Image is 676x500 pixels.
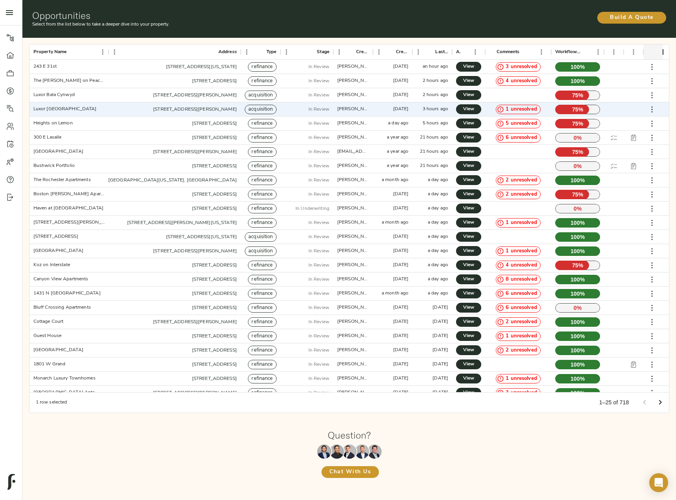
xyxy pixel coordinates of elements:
[337,262,369,269] div: zach@fulcrumlendingcorp.com
[456,303,481,313] a: View
[464,190,473,198] span: View
[502,304,540,312] span: 6 unresolved
[153,150,237,154] a: [STREET_ADDRESS][PERSON_NAME]
[308,219,329,226] p: In Review
[456,345,481,355] a: View
[337,63,369,70] div: zach@fulcrumlendingcorp.com
[428,248,448,254] div: a day ago
[424,46,435,57] button: Sort
[464,304,473,312] span: View
[355,444,369,459] img: Richard Le
[248,219,276,227] span: refinance
[496,105,541,114] div: 1 unresolved
[393,262,409,269] div: 8 days ago
[555,275,600,284] p: 100
[577,162,582,170] span: %
[555,289,600,298] p: 100
[420,148,449,155] div: 21 hours ago
[464,77,473,85] span: View
[342,444,356,459] img: Zach Frizzera
[423,120,448,127] div: 5 hours ago
[555,190,600,199] p: 75
[16,178,237,183] a: 3939 [PERSON_NAME] [PERSON_NAME] [GEOGRAPHIC_DATA][US_STATE], [GEOGRAPHIC_DATA]
[248,63,276,71] span: refinance
[393,248,409,254] div: 6 days ago
[33,248,83,254] div: Sunset Gardens
[248,276,276,283] span: refinance
[502,262,540,269] span: 4 unresolved
[605,13,658,23] span: Build A Quote
[308,134,329,141] p: In Review
[496,331,541,341] div: 1 unresolved
[520,46,531,57] button: Sort
[555,91,600,100] p: 75
[337,191,369,198] div: zach@fulcrumlendingcorp.com
[412,44,452,60] div: Last Updated
[555,133,600,143] p: 0
[502,106,540,113] span: 1 unresolved
[423,92,448,98] div: 2 hours ago
[456,76,481,86] a: View
[33,120,73,127] div: Heights on Lemon
[382,177,408,183] div: a month ago
[428,191,448,198] div: a day ago
[428,205,448,212] div: a day ago
[356,44,369,60] div: Created By
[428,233,448,240] div: a day ago
[456,147,481,157] a: View
[496,76,541,86] div: 4 unresolved
[496,317,541,327] div: 2 unresolved
[248,163,276,170] span: refinance
[577,134,582,142] span: %
[496,133,541,143] div: 6 unresolved
[255,46,266,57] button: Sort
[496,176,541,185] div: 2 unresolved
[597,12,666,24] button: Build A Quote
[555,119,600,128] p: 75
[308,92,329,99] p: In Review
[578,91,584,99] span: %
[456,388,481,398] a: View
[555,232,600,242] p: 100
[33,177,91,183] div: The Rochester Apartments
[464,247,473,255] span: View
[496,374,541,383] div: 1 unresolved
[393,276,409,283] div: 5 days ago
[393,233,409,240] div: 12 days ago
[192,306,237,310] a: [STREET_ADDRESS]
[624,44,643,60] div: Report
[502,389,540,397] span: 3 unresolved
[337,148,369,155] div: will@fulcrumlendingcorp.com
[308,163,329,170] p: In Review
[555,218,600,228] p: 100
[464,204,473,213] span: View
[396,44,409,60] div: Created
[496,261,541,270] div: 4 unresolved
[456,331,481,341] a: View
[33,233,78,240] div: 153 East 26th Street
[464,289,473,298] span: View
[345,46,356,57] button: Sort
[337,134,369,141] div: zach@fulcrumlendingcorp.com
[166,235,237,239] a: [STREET_ADDRESS][US_STATE]
[551,44,604,60] div: Workflow Progress
[456,274,481,284] a: View
[428,177,448,183] div: a day ago
[192,362,237,367] a: [STREET_ADDRESS]
[337,177,369,183] div: zach@fulcrumlendingcorp.com
[464,233,473,241] span: View
[192,277,237,282] a: [STREET_ADDRESS]
[456,104,481,114] a: View
[555,147,600,157] p: 75
[456,62,481,72] a: View
[337,276,369,283] div: justin@fulcrumlendingcorp.com
[580,276,585,283] span: %
[241,44,281,60] div: Type
[308,148,329,156] p: In Review
[33,163,75,169] div: Bushwick Portfolio
[308,262,329,269] p: In Review
[337,106,369,113] div: justin@fulcrumlendingcorp.com
[393,92,409,98] div: 18 days ago
[373,46,385,58] button: Menu
[502,78,540,85] span: 4 unresolved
